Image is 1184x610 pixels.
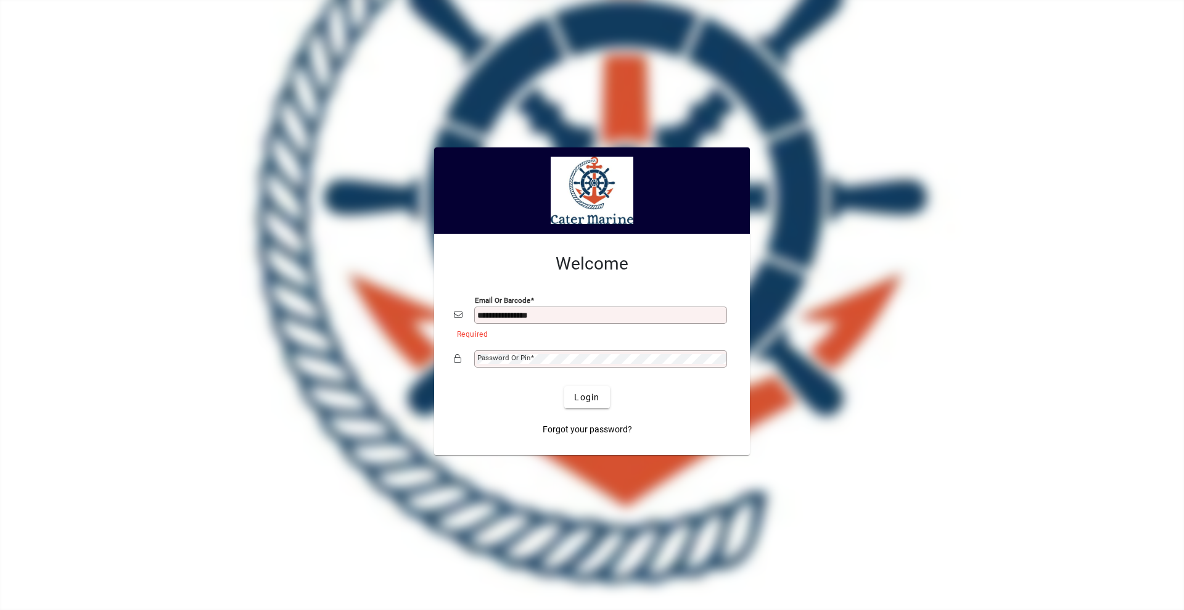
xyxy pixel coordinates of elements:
a: Forgot your password? [538,418,637,440]
mat-label: Password or Pin [477,353,530,362]
span: Forgot your password? [543,423,632,436]
span: Login [574,391,599,404]
mat-error: Required [457,327,720,340]
button: Login [564,386,609,408]
h2: Welcome [454,253,730,274]
mat-label: Email or Barcode [475,296,530,305]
